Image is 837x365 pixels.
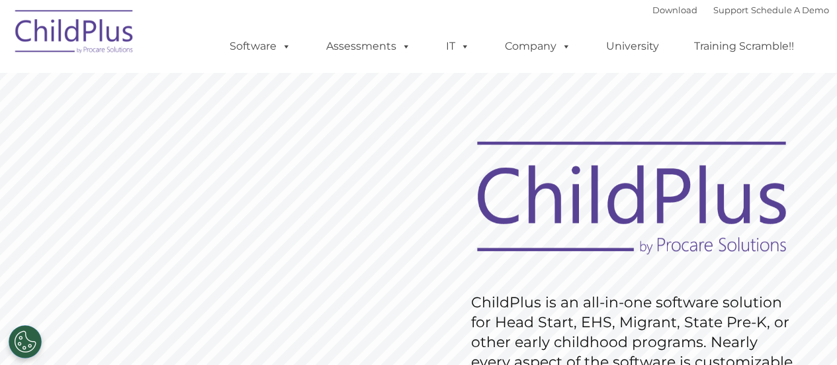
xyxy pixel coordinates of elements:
a: Assessments [313,33,424,60]
a: Download [652,5,697,15]
font: | [652,5,829,15]
a: Software [216,33,304,60]
a: Training Scramble!! [681,33,807,60]
a: Company [492,33,584,60]
img: ChildPlus by Procare Solutions [9,1,141,67]
a: University [593,33,672,60]
button: Cookies Settings [9,325,42,358]
a: IT [433,33,483,60]
a: Schedule A Demo [751,5,829,15]
a: Support [713,5,748,15]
